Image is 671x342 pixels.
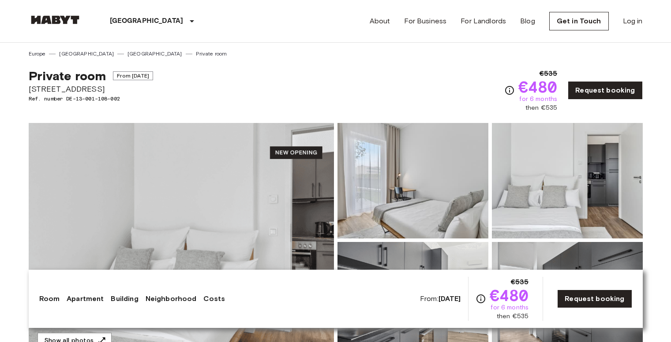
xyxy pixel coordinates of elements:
a: Blog [520,16,535,26]
img: Picture of unit DE-13-001-108-002 [492,123,643,238]
span: From: [420,294,461,304]
span: €535 [511,277,529,287]
img: Habyt [29,15,82,24]
a: Apartment [67,294,104,304]
a: For Landlords [461,16,506,26]
a: [GEOGRAPHIC_DATA] [59,50,114,58]
a: Neighborhood [146,294,197,304]
a: Request booking [557,290,632,308]
a: Log in [623,16,643,26]
span: From [DATE] [113,71,153,80]
a: [GEOGRAPHIC_DATA] [127,50,182,58]
svg: Check cost overview for full price breakdown. Please note that discounts apply to new joiners onl... [476,294,486,304]
span: €480 [490,287,529,303]
a: For Business [404,16,446,26]
a: About [370,16,390,26]
span: Ref. number DE-13-001-108-002 [29,95,153,103]
a: Request booking [568,81,642,100]
span: for 6 months [519,95,557,104]
b: [DATE] [439,294,461,303]
a: Room [39,294,60,304]
a: Costs [203,294,225,304]
span: Private room [29,68,106,83]
a: Private room [196,50,227,58]
p: [GEOGRAPHIC_DATA] [110,16,184,26]
img: Picture of unit DE-13-001-108-002 [337,123,488,238]
a: Europe [29,50,46,58]
svg: Check cost overview for full price breakdown. Please note that discounts apply to new joiners onl... [504,85,515,96]
span: €535 [540,68,558,79]
a: Building [111,294,138,304]
a: Get in Touch [549,12,609,30]
span: for 6 months [491,303,529,312]
span: then €535 [525,104,557,112]
span: then €535 [497,312,529,321]
span: €480 [518,79,558,95]
span: [STREET_ADDRESS] [29,83,153,95]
